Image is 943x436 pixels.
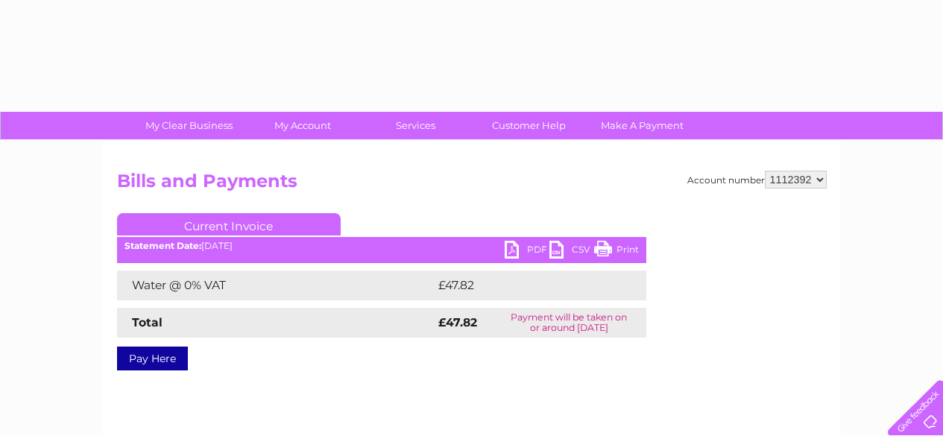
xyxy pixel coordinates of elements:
td: Water @ 0% VAT [117,271,435,300]
div: Account number [687,171,827,189]
a: PDF [505,241,549,262]
a: CSV [549,241,594,262]
strong: Total [132,315,163,329]
a: Current Invoice [117,213,341,236]
a: Print [594,241,639,262]
a: My Clear Business [127,112,250,139]
a: Pay Here [117,347,188,370]
div: [DATE] [117,241,646,251]
a: Services [354,112,477,139]
a: Make A Payment [581,112,704,139]
b: Statement Date: [124,240,201,251]
a: Customer Help [467,112,590,139]
h2: Bills and Payments [117,171,827,199]
td: Payment will be taken on or around [DATE] [492,308,646,338]
a: My Account [241,112,364,139]
strong: £47.82 [438,315,477,329]
td: £47.82 [435,271,615,300]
